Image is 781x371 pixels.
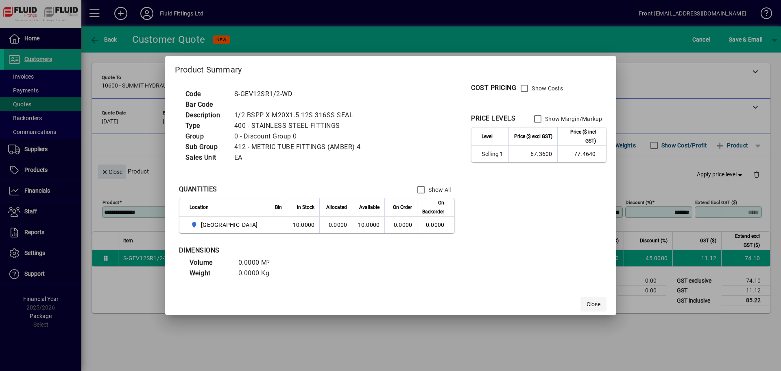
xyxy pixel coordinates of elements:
[190,220,261,230] span: AUCKLAND
[181,89,230,99] td: Code
[185,268,234,279] td: Weight
[181,142,230,152] td: Sub Group
[165,56,616,80] h2: Product Summary
[190,203,209,212] span: Location
[181,121,230,131] td: Type
[427,186,451,194] label: Show All
[181,99,230,110] td: Bar Code
[563,127,596,145] span: Price ($ incl GST)
[482,150,503,158] span: Selling 1
[181,152,230,163] td: Sales Unit
[393,203,412,212] span: On Order
[394,222,412,228] span: 0.0000
[587,300,600,309] span: Close
[319,217,352,233] td: 0.0000
[181,131,230,142] td: Group
[580,297,606,312] button: Close
[181,110,230,121] td: Description
[352,217,384,233] td: 10.0000
[287,217,319,233] td: 10.0000
[297,203,314,212] span: In Stock
[471,83,516,93] div: COST PRICING
[359,203,380,212] span: Available
[234,268,283,279] td: 0.0000 Kg
[514,132,552,141] span: Price ($ excl GST)
[557,146,606,162] td: 77.4640
[275,203,282,212] span: Bin
[185,257,234,268] td: Volume
[230,121,371,131] td: 400 - STAINLESS STEEL FITTINGS
[326,203,347,212] span: Allocated
[179,246,382,255] div: DIMENSIONS
[230,131,371,142] td: 0 - Discount Group 0
[422,198,444,216] span: On Backorder
[230,110,371,121] td: 1/2 BSPP X M20X1.5 12S 316SS SEAL
[201,221,257,229] span: [GEOGRAPHIC_DATA]
[482,132,493,141] span: Level
[417,217,454,233] td: 0.0000
[471,114,515,123] div: PRICE LEVELS
[543,115,602,123] label: Show Margin/Markup
[230,142,371,152] td: 412 - METRIC TUBE FITTINGS (AMBER) 4
[530,84,563,92] label: Show Costs
[179,184,217,194] div: QUANTITIES
[508,146,557,162] td: 67.3600
[230,152,371,163] td: EA
[234,257,283,268] td: 0.0000 M³
[230,89,371,99] td: S-GEV12SR1/2-WD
